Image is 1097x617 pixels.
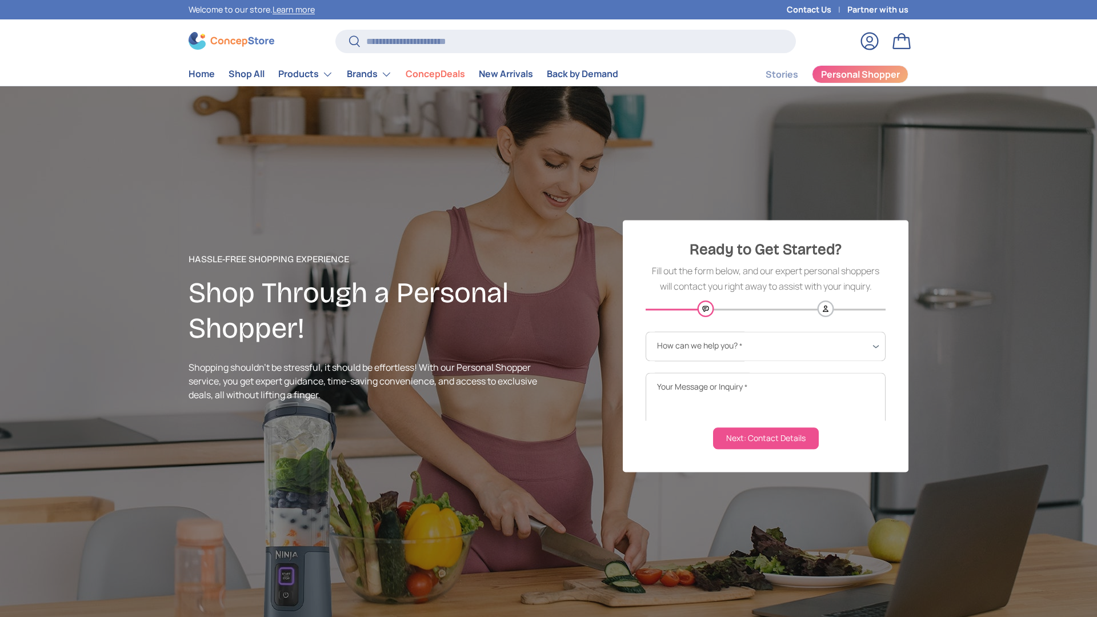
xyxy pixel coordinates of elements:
h2: Shop Through a Personal Shopper! [189,275,548,346]
a: Personal Shopper [812,65,908,83]
nav: Secondary [738,63,908,86]
a: Products [278,63,333,86]
a: Partner with us [847,3,908,16]
a: ConcepDeals [406,63,465,85]
a: Learn more [273,4,315,15]
a: New Arrivals [479,63,533,85]
summary: Products [271,63,340,86]
a: Contact Us [787,3,847,16]
img: ConcepStore [189,32,274,50]
a: Shop All [229,63,265,85]
nav: Primary [189,63,618,86]
button: Next: Contact Details [713,427,819,449]
a: Brands [347,63,392,86]
a: Back by Demand [547,63,618,85]
a: Home [189,63,215,85]
p: Fill out the form below, and our expert personal shoppers will contact you right away to assist w... [646,263,886,294]
p: hassle-free shopping experience [189,253,548,266]
summary: Brands [340,63,399,86]
h3: Ready to Get Started? [646,238,886,261]
p: Welcome to our store. [189,3,315,16]
p: Shopping shouldn’t be stressful, it should be effortless! With our Personal Shopper service, you ... [189,360,548,402]
a: Stories [766,63,798,86]
span: Personal Shopper [821,70,900,79]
